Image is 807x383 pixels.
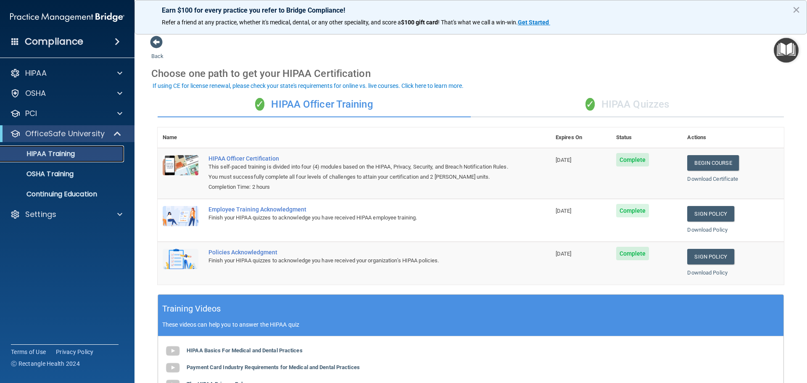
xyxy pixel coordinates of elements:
[208,256,509,266] div: Finish your HIPAA quizzes to acknowledge you have received your organization’s HIPAA policies.
[25,68,47,78] p: HIPAA
[208,182,509,192] div: Completion Time: 2 hours
[151,82,465,90] button: If using CE for license renewal, please check your state's requirements for online vs. live cours...
[518,19,550,26] a: Get Started
[556,157,572,163] span: [DATE]
[616,153,649,166] span: Complete
[687,269,728,276] a: Download Policy
[162,301,221,316] h5: Training Videos
[10,209,122,219] a: Settings
[585,98,595,111] span: ✓
[687,176,738,182] a: Download Certificate
[616,247,649,260] span: Complete
[5,150,75,158] p: HIPAA Training
[10,88,122,98] a: OSHA
[164,359,181,376] img: gray_youtube_icon.38fcd6cc.png
[164,343,181,359] img: gray_youtube_icon.38fcd6cc.png
[5,190,120,198] p: Continuing Education
[556,251,572,257] span: [DATE]
[208,249,509,256] div: Policies Acknowledgment
[687,206,734,222] a: Sign Policy
[25,129,105,139] p: OfficeSafe University
[11,359,80,368] span: Ⓒ Rectangle Health 2024
[556,208,572,214] span: [DATE]
[187,364,360,370] b: Payment Card Industry Requirements for Medical and Dental Practices
[10,9,124,26] img: PMB logo
[151,61,790,86] div: Choose one path to get your HIPAA Certification
[682,127,784,148] th: Actions
[616,204,649,217] span: Complete
[687,227,728,233] a: Download Policy
[611,127,683,148] th: Status
[25,36,83,48] h4: Compliance
[162,321,779,328] p: These videos can help you to answer the HIPAA quiz
[151,43,164,59] a: Back
[162,19,401,26] span: Refer a friend at any practice, whether it's medical, dental, or any other speciality, and score a
[11,348,46,356] a: Terms of Use
[774,38,799,63] button: Open Resource Center
[10,129,122,139] a: OfficeSafe University
[687,249,734,264] a: Sign Policy
[792,3,800,16] button: Close
[5,170,74,178] p: OSHA Training
[438,19,518,26] span: ! That's what we call a win-win.
[518,19,549,26] strong: Get Started
[158,92,471,117] div: HIPAA Officer Training
[255,98,264,111] span: ✓
[401,19,438,26] strong: $100 gift card
[25,108,37,119] p: PCI
[208,213,509,223] div: Finish your HIPAA quizzes to acknowledge you have received HIPAA employee training.
[208,155,509,162] a: HIPAA Officer Certification
[187,347,303,354] b: HIPAA Basics For Medical and Dental Practices
[56,348,94,356] a: Privacy Policy
[158,127,203,148] th: Name
[162,6,780,14] p: Earn $100 for every practice you refer to Bridge Compliance!
[208,162,509,182] div: This self-paced training is divided into four (4) modules based on the HIPAA, Privacy, Security, ...
[25,88,46,98] p: OSHA
[551,127,611,148] th: Expires On
[10,68,122,78] a: HIPAA
[208,206,509,213] div: Employee Training Acknowledgment
[687,155,738,171] a: Begin Course
[153,83,464,89] div: If using CE for license renewal, please check your state's requirements for online vs. live cours...
[25,209,56,219] p: Settings
[10,108,122,119] a: PCI
[471,92,784,117] div: HIPAA Quizzes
